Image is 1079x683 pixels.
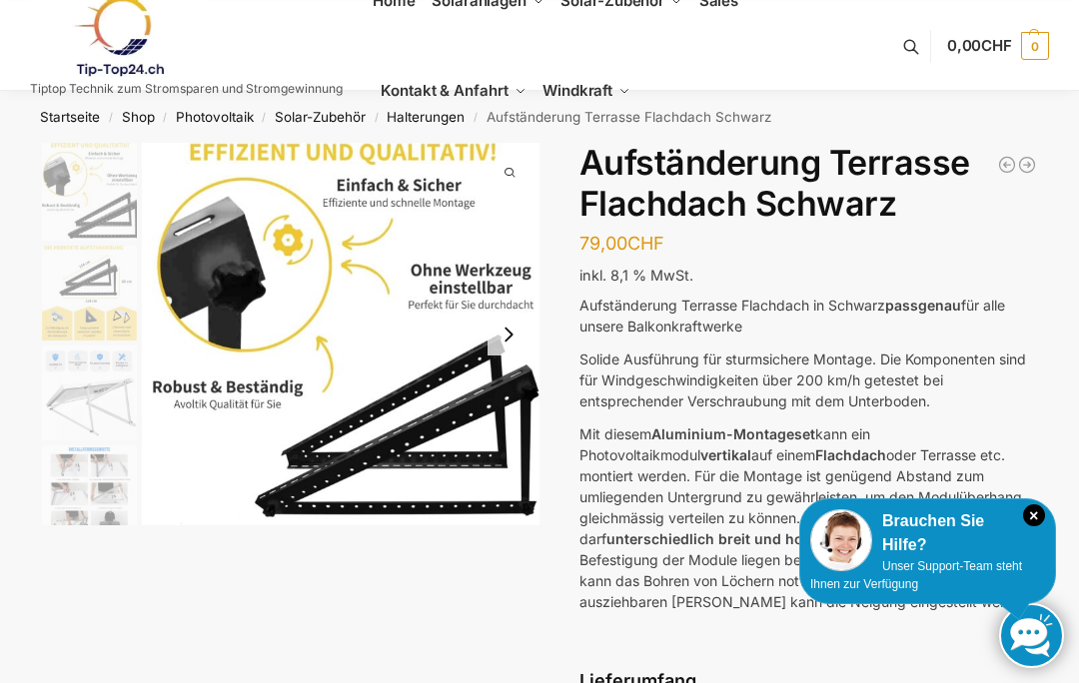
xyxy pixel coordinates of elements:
[254,110,275,126] span: /
[30,83,343,95] p: Tiptop Technik zum Stromsparen und Stromgewinnung
[373,46,535,136] a: Kontakt & Anfahrt
[579,233,664,254] bdi: 79,00
[579,423,1037,612] p: Mit diesem kann ein Photovoltaikmodul auf einem oder Terrasse etc. montiert werden. Für die Monta...
[122,109,155,125] a: Shop
[579,348,1037,411] p: Solide Ausführung für sturmsichere Montage. Die Komponenten sind für Windgeschwindigkeiten über 2...
[810,509,1045,557] div: Brauchen Sie Hilfe?
[366,110,387,126] span: /
[947,16,1049,76] a: 0,00CHF 0
[579,295,1037,337] p: Aufständerung Terrasse Flachdach in Schwarz für alle unsere Balkonkraftwerke
[381,81,508,100] span: Kontakt & Anfahrt
[275,109,366,125] a: Solar-Zubehör
[885,297,961,314] strong: passgenau
[997,155,1017,175] a: Balkonhaken für Solarmodule - Eckig
[700,446,751,463] strong: vertikal
[606,530,820,547] strong: unterschiedlich breit und hoch
[488,314,530,355] button: Next slide
[142,143,539,525] img: Aufständerung Solarpaneele Schwarz
[1023,504,1045,526] i: Schließen
[542,81,612,100] span: Windkraft
[176,109,254,125] a: Photovoltaik
[535,46,639,136] a: Windkraft
[579,267,693,284] span: inkl. 8,1 % MwSt.
[1021,32,1049,60] span: 0
[947,36,1012,55] span: 0,00
[155,110,176,126] span: /
[42,143,137,241] img: Aufständerung Solarpaneele Schwarz
[981,36,1012,55] span: CHF
[810,509,872,571] img: Customer service
[1017,155,1037,175] a: Sandsack ideal für Solarmodule und Zelte
[810,559,1022,591] span: Unser Support-Team steht Ihnen zur Verfügung
[815,446,886,463] strong: Flachdach
[42,445,137,540] img: Montageanleitung
[651,425,815,442] strong: Aluminium-Montageset
[142,143,539,525] a: 61M32maNhBL. AC SL150061M32maNhBL. AC SL1500
[579,143,1037,225] h1: Aufständerung Terrasse Flachdach Schwarz
[627,233,664,254] span: CHF
[40,109,100,125] a: Startseite
[42,246,137,341] img: Aufständerung Solarpaneele Schwarz
[100,110,121,126] span: /
[42,345,137,440] img: Flexibles Montagesystem für Solarpaneele, Flachdach, Garten, Terrasse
